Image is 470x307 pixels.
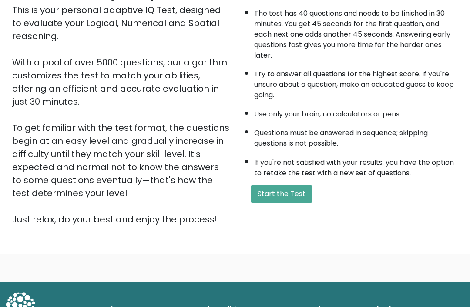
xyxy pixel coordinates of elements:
[254,153,458,179] li: If you're not satisfied with your results, you have the option to retake the test with a new set ...
[254,65,458,101] li: Try to answer all questions for the highest score. If you're unsure about a question, make an edu...
[251,186,312,203] button: Start the Test
[254,4,458,61] li: The test has 40 questions and needs to be finished in 30 minutes. You get 45 seconds for the firs...
[12,4,230,226] div: This is your personal adaptive IQ Test, designed to evaluate your Logical, Numerical and Spatial ...
[254,105,458,120] li: Use only your brain, no calculators or pens.
[254,124,458,149] li: Questions must be answered in sequence; skipping questions is not possible.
